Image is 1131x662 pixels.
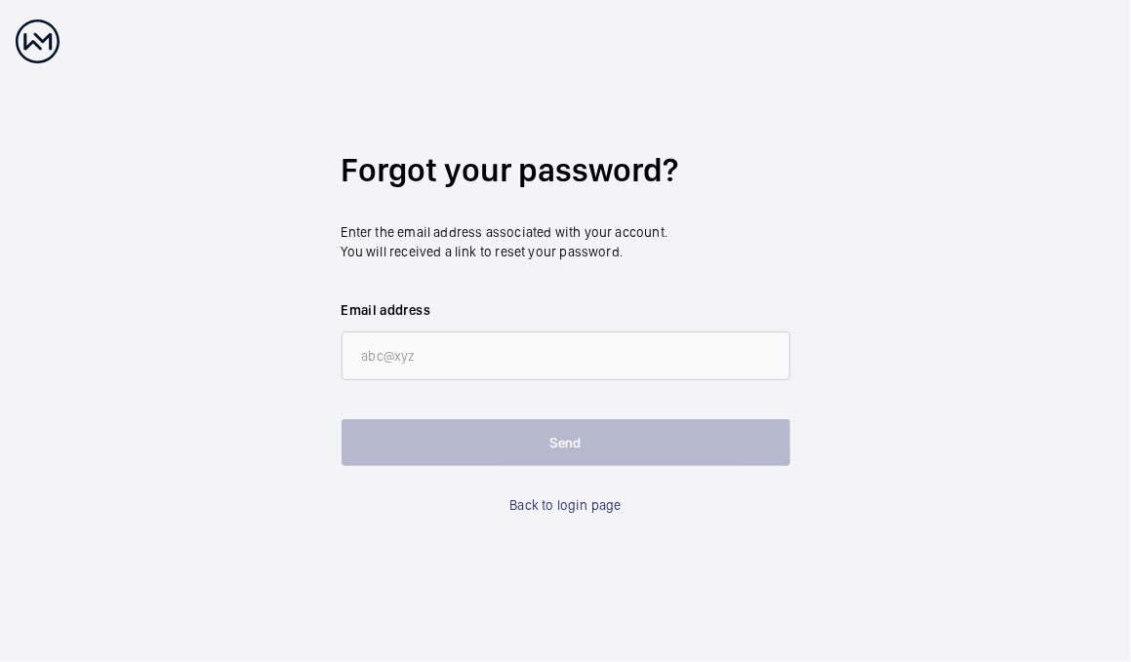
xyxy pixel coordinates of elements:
[509,495,621,515] a: Back to login page
[342,300,790,320] label: Email address
[342,331,790,380] input: abc@xyz
[342,222,790,261] p: Enter the email address associated with your account. You will received a link to reset your pass...
[342,419,790,466] button: Send
[342,147,790,193] h2: Forgot your password?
